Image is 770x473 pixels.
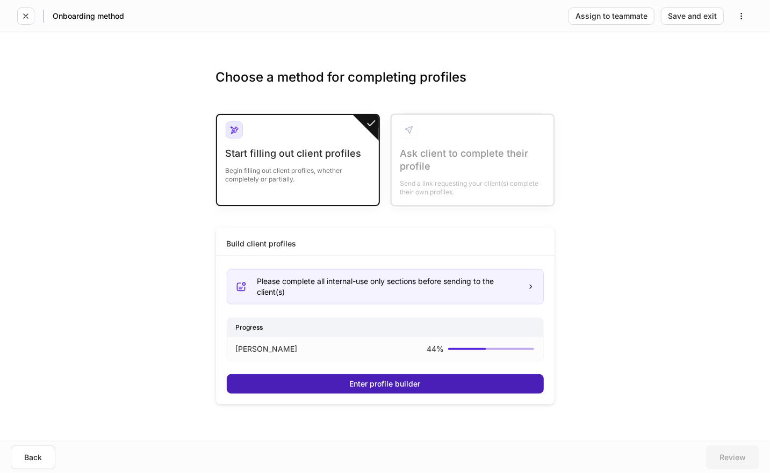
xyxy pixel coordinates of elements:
[227,374,544,394] button: Enter profile builder
[568,8,654,25] button: Assign to teammate
[24,454,42,461] div: Back
[226,147,370,160] div: Start filling out client profiles
[668,12,717,20] div: Save and exit
[11,446,55,469] button: Back
[350,380,421,388] div: Enter profile builder
[216,69,555,103] h3: Choose a method for completing profiles
[227,318,543,337] div: Progress
[427,344,444,354] p: 44 %
[236,344,298,354] p: [PERSON_NAME]
[53,11,124,21] h5: Onboarding method
[227,238,297,249] div: Build client profiles
[661,8,724,25] button: Save and exit
[575,12,647,20] div: Assign to teammate
[257,276,519,297] div: Please complete all internal-use only sections before sending to the client(s)
[226,160,370,184] div: Begin filling out client profiles, whether completely or partially.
